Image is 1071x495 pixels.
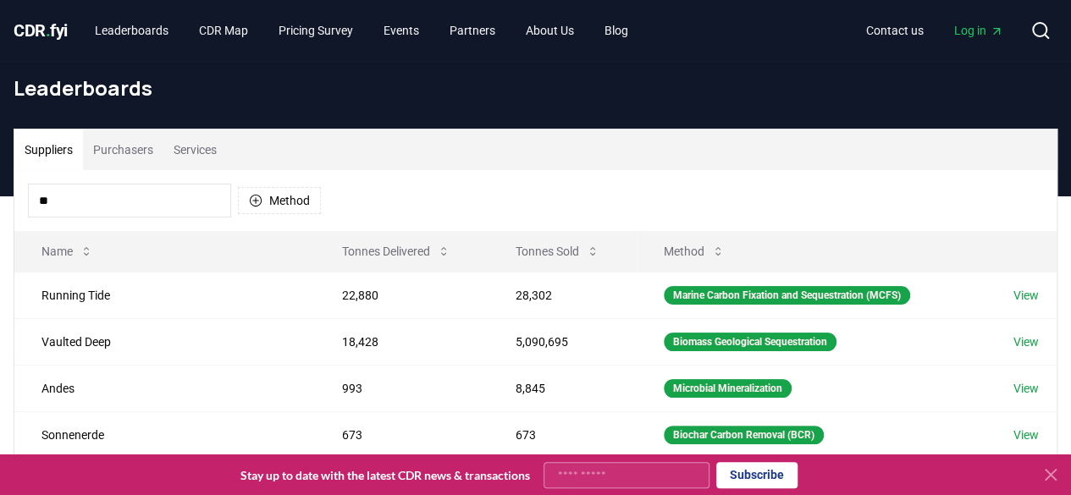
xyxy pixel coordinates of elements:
td: 5,090,695 [489,318,636,365]
a: Pricing Survey [265,15,367,46]
td: 22,880 [315,272,489,318]
span: . [46,20,51,41]
div: Biochar Carbon Removal (BCR) [664,426,824,444]
td: Vaulted Deep [14,318,315,365]
a: Contact us [853,15,937,46]
a: Leaderboards [81,15,182,46]
td: 8,845 [489,365,636,411]
td: Andes [14,365,315,411]
button: Purchasers [83,129,163,170]
button: Method [238,187,321,214]
nav: Main [81,15,642,46]
a: Log in [941,15,1017,46]
td: 673 [315,411,489,458]
td: 993 [315,365,489,411]
td: 673 [489,411,636,458]
nav: Main [853,15,1017,46]
a: Blog [591,15,642,46]
div: Marine Carbon Fixation and Sequestration (MCFS) [664,286,910,305]
h1: Leaderboards [14,74,1057,102]
button: Method [650,234,738,268]
button: Tonnes Sold [502,234,613,268]
a: Partners [436,15,509,46]
td: Running Tide [14,272,315,318]
td: Sonnenerde [14,411,315,458]
button: Services [163,129,227,170]
span: CDR fyi [14,20,68,41]
td: 28,302 [489,272,636,318]
a: View [1013,287,1039,304]
div: Biomass Geological Sequestration [664,333,836,351]
a: CDR Map [185,15,262,46]
button: Suppliers [14,129,83,170]
button: Name [28,234,107,268]
a: View [1013,380,1039,397]
td: 18,428 [315,318,489,365]
a: Events [370,15,433,46]
a: CDR.fyi [14,19,68,42]
button: Tonnes Delivered [328,234,464,268]
a: About Us [512,15,588,46]
span: Log in [954,22,1003,39]
a: View [1013,333,1039,350]
a: View [1013,426,1039,443]
div: Microbial Mineralization [664,379,792,398]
